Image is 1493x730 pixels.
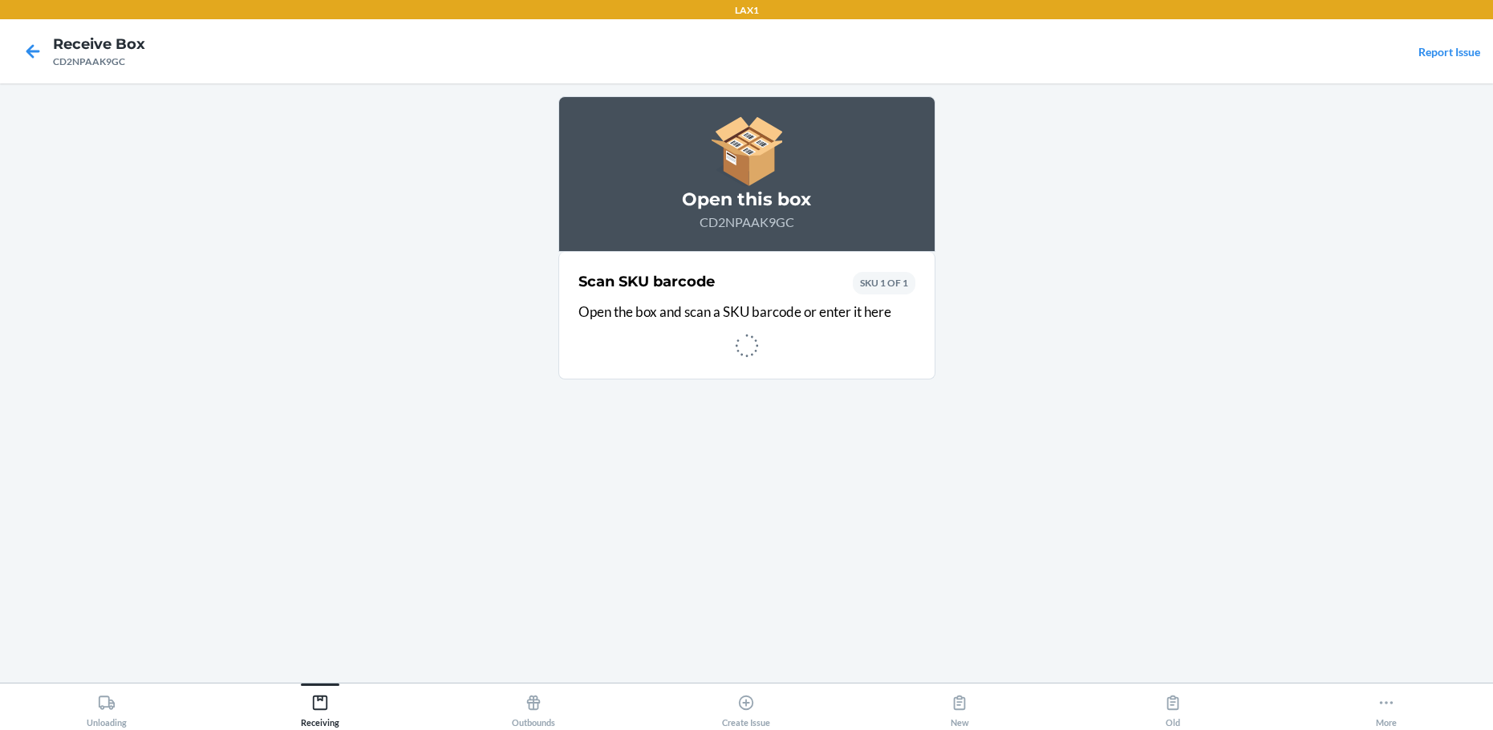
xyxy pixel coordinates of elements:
div: Create Issue [722,687,770,728]
h3: Open this box [578,187,915,213]
button: Receiving [213,683,427,728]
button: More [1280,683,1493,728]
div: More [1376,687,1397,728]
button: Outbounds [427,683,640,728]
div: CD2NPAAK9GC [53,55,145,69]
p: Open the box and scan a SKU barcode or enter it here [578,302,915,322]
div: Outbounds [512,687,555,728]
div: Old [1164,687,1182,728]
button: Old [1066,683,1280,728]
div: Receiving [301,687,339,728]
div: Unloading [87,687,127,728]
p: CD2NPAAK9GC [578,213,915,232]
p: SKU 1 OF 1 [860,276,908,290]
button: New [853,683,1066,728]
p: LAX1 [735,3,759,18]
h4: Receive Box [53,34,145,55]
h2: Scan SKU barcode [578,271,715,292]
a: Report Issue [1418,45,1480,59]
button: Create Issue [640,683,854,728]
div: New [951,687,969,728]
